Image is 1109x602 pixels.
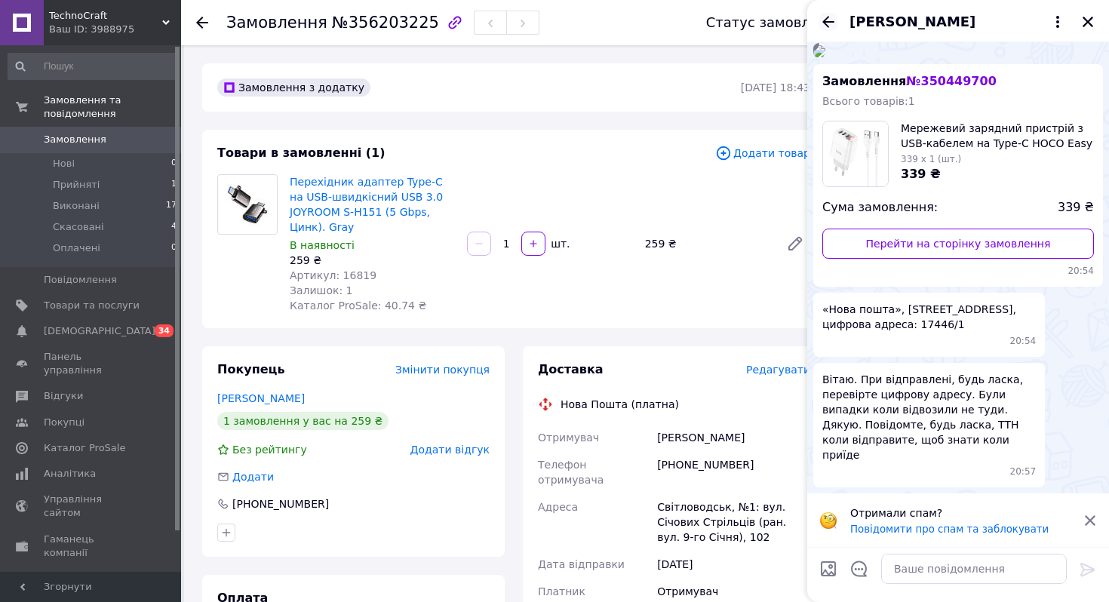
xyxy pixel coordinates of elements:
[906,74,996,88] span: № 350449700
[290,284,353,296] span: Залишок: 1
[290,299,426,312] span: Каталог ProSale: 40.74 ₴
[654,551,813,578] div: [DATE]
[715,145,810,161] span: Додати товар
[53,178,100,192] span: Прийняті
[822,265,1094,278] span: 20:54 29.06.2025
[780,229,810,259] a: Редагувати
[654,424,813,451] div: [PERSON_NAME]
[290,239,355,251] span: В наявності
[822,372,1036,462] span: Вітаю. При відправлені, будь ласка, перевірте цифрову адресу. Були випадки коли відвозили не туди...
[332,14,439,32] span: №356203225
[741,81,810,94] time: [DATE] 18:43
[217,412,389,430] div: 1 замовлення у вас на 259 ₴
[171,178,177,192] span: 1
[232,444,307,456] span: Без рейтингу
[395,364,490,376] span: Змінити покупця
[231,496,330,511] div: [PHONE_NUMBER]
[44,94,181,121] span: Замовлення та повідомлення
[819,13,837,31] button: Назад
[850,524,1049,535] button: Повідомити про спам та заблокувати
[226,14,327,32] span: Замовлення
[44,350,140,377] span: Панель управління
[44,273,117,287] span: Повідомлення
[217,392,305,404] a: [PERSON_NAME]
[538,501,578,513] span: Адреса
[557,397,683,412] div: Нова Пошта (платна)
[44,299,140,312] span: Товари та послуги
[410,444,490,456] span: Додати відгук
[290,269,376,281] span: Артикул: 16819
[217,362,285,376] span: Покупець
[538,432,599,444] span: Отримувач
[232,471,274,483] span: Додати
[44,493,140,520] span: Управління сайтом
[8,53,178,80] input: Пошук
[822,74,997,88] span: Замовлення
[290,253,455,268] div: 259 ₴
[822,229,1094,259] a: Перейти на сторінку замовлення
[822,302,1036,332] span: «Нова пошта￼», [STREET_ADDRESS],￼ цифрова адреса: 17446/1
[1010,465,1037,478] span: 20:57 29.06.2025
[53,157,75,170] span: Нові
[171,241,177,255] span: 0
[901,121,1094,151] span: Мережевий зарядний пристрій з USB-кабелем на Type-C HOCO Easy charge digital display (3USB, 3.4A)...
[44,441,125,455] span: Каталог ProSale
[1010,335,1037,348] span: 20:54 29.06.2025
[849,12,1067,32] button: [PERSON_NAME]
[217,146,386,160] span: Товари в замовленні (1)
[538,585,585,597] span: Платник
[44,416,84,429] span: Покупці
[849,559,869,579] button: Відкрити шаблони відповідей
[819,511,837,530] img: :face_with_monocle:
[813,45,825,57] img: 1d7f4f56-f0c4-4612-978a-da8beefed578_w500_h500
[823,121,888,186] img: 6632680260_w200_h200_setevoe-zaryadnoe-ustrojstvo.jpg
[290,176,443,233] a: Перехідник адаптер Type-C на USB-швидкісний USB 3.0 JOYROOM S-H151 (5 Gbps, Цинк). Gray
[44,133,106,146] span: Замовлення
[639,233,774,254] div: 259 ₴
[44,533,140,560] span: Гаманець компанії
[706,15,845,30] div: Статус замовлення
[822,199,938,217] span: Сума замовлення:
[901,167,941,181] span: 339 ₴
[217,78,370,97] div: Замовлення з додатку
[654,493,813,551] div: Світловодськ, №1: вул. Січових Стрільців (ран. вул. 9-го Січня), 102
[53,220,104,234] span: Скасовані
[171,157,177,170] span: 0
[53,241,100,255] span: Оплачені
[44,324,155,338] span: [DEMOGRAPHIC_DATA]
[538,362,604,376] span: Доставка
[218,175,277,234] img: Перехідник адаптер Type-C на USB-швидкісний USB 3.0 JOYROOM S-H151 (5 Gbps, Цинк). Gray
[849,12,975,32] span: [PERSON_NAME]
[822,95,915,107] span: Всього товарів: 1
[196,15,208,30] div: Повернутися назад
[654,451,813,493] div: [PHONE_NUMBER]
[547,236,571,251] div: шт.
[44,389,83,403] span: Відгуки
[538,558,625,570] span: Дата відправки
[49,23,181,36] div: Ваш ID: 3988975
[171,220,177,234] span: 4
[155,324,174,337] span: 34
[1079,13,1097,31] button: Закрити
[901,154,961,164] span: 339 x 1 (шт.)
[53,199,100,213] span: Виконані
[166,199,177,213] span: 17
[1058,199,1094,217] span: 339 ₴
[850,505,1074,521] p: Отримали спам?
[49,9,162,23] span: TechnoCraft
[44,467,96,481] span: Аналітика
[538,459,604,486] span: Телефон отримувача
[746,364,810,376] span: Редагувати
